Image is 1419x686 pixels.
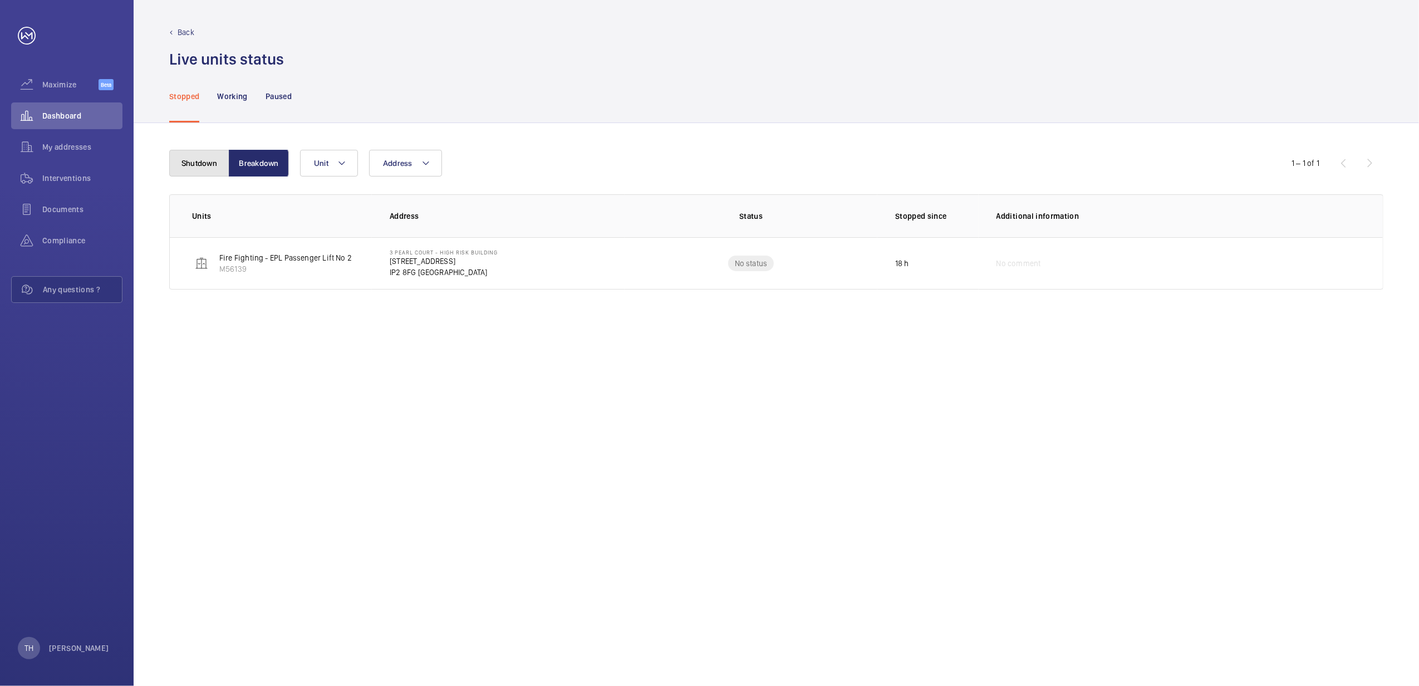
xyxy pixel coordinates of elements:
div: 1 – 1 of 1 [1292,158,1319,169]
h1: Live units status [169,49,284,70]
span: Maximize [42,79,99,90]
p: Fire Fighting - EPL Passenger Lift No 2 [219,252,352,263]
button: Address [369,150,442,177]
span: Documents [42,204,122,215]
p: TH [24,643,33,654]
p: Stopped since [895,210,979,222]
p: 18 h [895,258,909,269]
p: Back [178,27,194,38]
p: M56139 [219,263,352,275]
span: My addresses [42,141,122,153]
span: Beta [99,79,114,90]
p: Status [632,210,870,222]
p: [STREET_ADDRESS] [390,256,498,267]
p: Address [390,210,625,222]
span: Address [383,159,413,168]
p: [PERSON_NAME] [49,643,109,654]
button: Unit [300,150,358,177]
button: Shutdown [169,150,229,177]
span: No comment [996,258,1041,269]
span: Any questions ? [43,284,122,295]
p: Stopped [169,91,199,102]
span: Dashboard [42,110,122,121]
p: 3 Pearl Court - High Risk Building [390,249,498,256]
img: elevator.svg [195,257,208,270]
span: Interventions [42,173,122,184]
p: No status [735,258,768,269]
span: Compliance [42,235,122,246]
p: IP2 8FG [GEOGRAPHIC_DATA] [390,267,498,278]
p: Units [192,210,372,222]
span: Unit [314,159,328,168]
button: Breakdown [229,150,289,177]
p: Working [217,91,247,102]
p: Additional information [996,210,1361,222]
p: Paused [266,91,292,102]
